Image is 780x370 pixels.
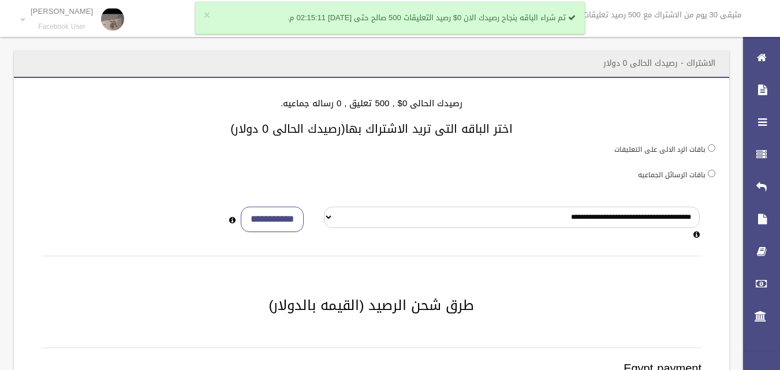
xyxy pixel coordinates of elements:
h3: اختر الباقه التى تريد الاشتراك بها(رصيدك الحالى 0 دولار) [28,122,715,135]
div: تم شراء الباقه بنجاح رصيدك الان 0$ رصيد التعليقات 500 صالح حتى [DATE] 02:15:11 م. [195,2,585,34]
label: باقات الرسائل الجماعيه [638,169,706,181]
h2: طرق شحن الرصيد (القيمه بالدولار) [28,298,715,313]
header: الاشتراك - رصيدك الحالى 0 دولار [589,52,729,74]
h4: رصيدك الحالى 0$ , 500 تعليق , 0 رساله جماعيه. [28,99,715,109]
button: × [204,10,210,21]
p: [PERSON_NAME] [31,7,93,16]
small: Facebook User [31,23,93,31]
label: باقات الرد الالى على التعليقات [614,143,706,156]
